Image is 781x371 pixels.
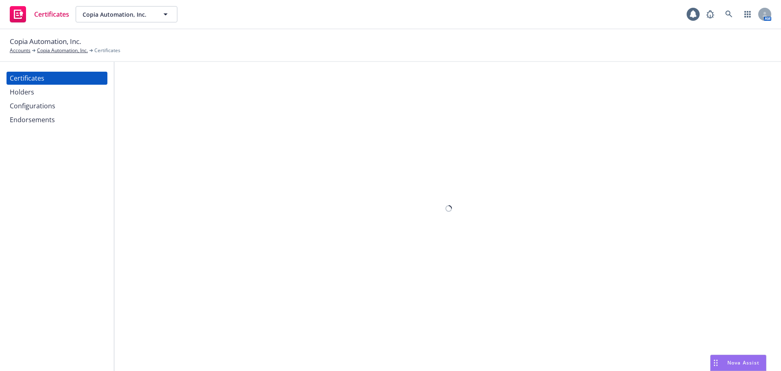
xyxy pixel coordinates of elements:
[10,113,55,126] div: Endorsements
[7,86,107,99] a: Holders
[10,47,31,54] a: Accounts
[702,6,718,22] a: Report a Bug
[7,99,107,112] a: Configurations
[83,10,153,19] span: Copia Automation, Inc.
[34,11,69,18] span: Certificates
[721,6,737,22] a: Search
[10,72,44,85] div: Certificates
[10,86,34,99] div: Holders
[727,359,759,366] span: Nova Assist
[76,6,177,22] button: Copia Automation, Inc.
[10,36,81,47] span: Copia Automation, Inc.
[711,355,721,371] div: Drag to move
[7,3,72,26] a: Certificates
[7,113,107,126] a: Endorsements
[37,47,88,54] a: Copia Automation, Inc.
[10,99,55,112] div: Configurations
[94,47,120,54] span: Certificates
[740,6,756,22] a: Switch app
[7,72,107,85] a: Certificates
[710,355,766,371] button: Nova Assist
